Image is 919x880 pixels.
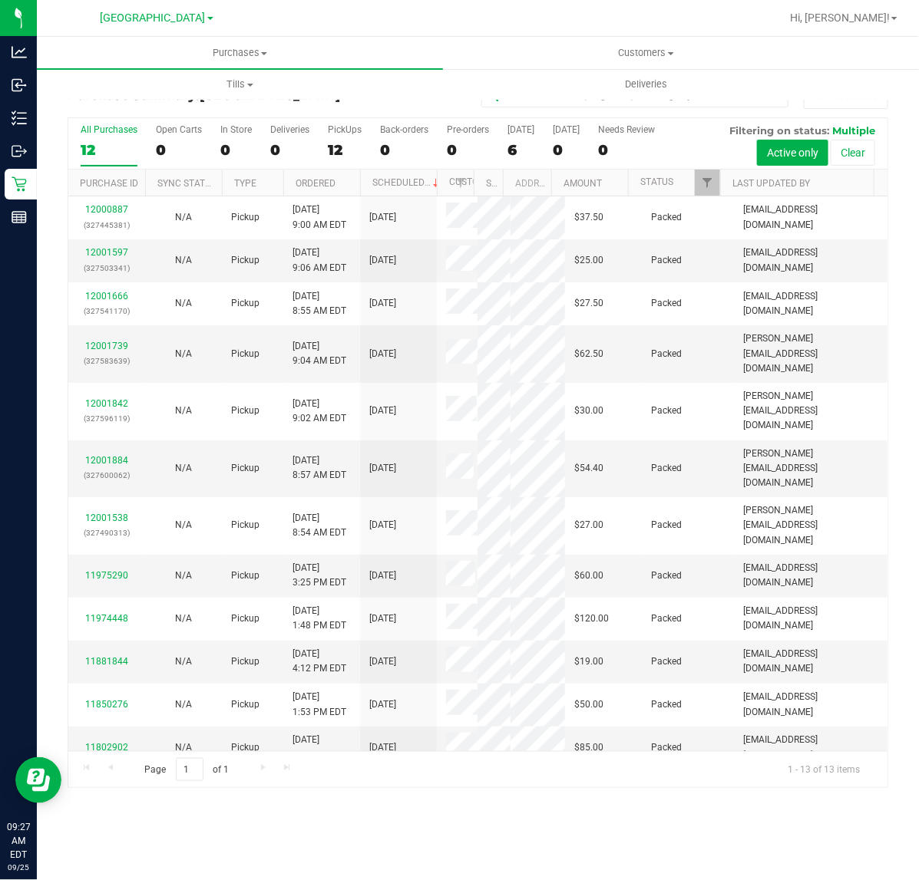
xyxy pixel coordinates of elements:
[78,411,136,426] p: (327596119)
[12,209,27,225] inline-svg: Reports
[101,12,206,25] span: [GEOGRAPHIC_DATA]
[743,561,878,590] span: [EMAIL_ADDRESS][DOMAIN_NAME]
[175,519,192,530] span: Not Applicable
[743,647,878,676] span: [EMAIL_ADDRESS][DOMAIN_NAME]
[293,733,346,762] span: [DATE] 7:37 PM EDT
[380,124,428,135] div: Back-orders
[447,124,489,135] div: Pre-orders
[231,611,260,626] span: Pickup
[176,758,203,782] input: 1
[651,253,682,268] span: Packed
[598,141,655,159] div: 0
[157,178,217,189] a: Sync Status
[131,758,242,782] span: Page of 1
[175,404,192,418] button: N/A
[832,124,875,137] span: Multiple
[175,298,192,308] span: Not Applicable
[175,348,192,359] span: Not Applicable
[293,453,346,483] span: [DATE] 8:57 AM EDT
[729,124,829,137] span: Filtering on status:
[790,12,890,24] span: Hi, [PERSON_NAME]!
[85,455,128,466] a: 12001884
[443,37,849,69] a: Customers
[81,124,137,135] div: All Purchases
[85,341,128,351] a: 12001739
[503,170,551,196] th: Address
[448,170,473,196] a: Filter
[328,124,362,135] div: PickUps
[293,690,346,719] span: [DATE] 1:53 PM EDT
[651,654,682,669] span: Packed
[37,37,443,69] a: Purchases
[175,296,192,311] button: N/A
[175,569,192,583] button: N/A
[775,758,872,781] span: 1 - 13 of 13 items
[78,354,136,368] p: (327583639)
[574,697,603,712] span: $50.00
[293,339,346,368] span: [DATE] 9:04 AM EDT
[231,518,260,532] span: Pickup
[175,255,192,265] span: Not Applicable
[743,289,878,318] span: [EMAIL_ADDRESS][DOMAIN_NAME]
[743,503,878,548] span: [PERSON_NAME][EMAIL_ADDRESS][DOMAIN_NAME]
[574,404,603,418] span: $30.00
[231,654,260,669] span: Pickup
[12,143,27,159] inline-svg: Outbound
[231,253,260,268] span: Pickup
[743,733,878,762] span: [EMAIL_ADDRESS][DOMAIN_NAME]
[85,247,128,258] a: 12001597
[293,246,346,275] span: [DATE] 9:06 AM EDT
[293,604,346,633] span: [DATE] 1:48 PM EDT
[78,526,136,540] p: (327490313)
[78,218,136,232] p: (327445381)
[743,331,878,376] span: [PERSON_NAME][EMAIL_ADDRESS][DOMAIN_NAME]
[369,611,396,626] span: [DATE]
[757,140,828,166] button: Active only
[234,178,256,189] a: Type
[293,397,346,426] span: [DATE] 9:02 AM EDT
[651,404,682,418] span: Packed
[369,740,396,755] span: [DATE]
[175,210,192,225] button: N/A
[831,140,875,166] button: Clear
[369,296,396,311] span: [DATE]
[37,68,443,101] a: Tills
[369,210,396,225] span: [DATE]
[651,611,682,626] span: Packed
[175,656,192,667] span: Not Applicable
[68,89,341,103] h3: Purchase Summary:
[574,253,603,268] span: $25.00
[231,461,260,476] span: Pickup
[80,178,138,189] a: Purchase ID
[369,569,396,583] span: [DATE]
[85,699,128,710] a: 11850276
[231,404,260,418] span: Pickup
[369,253,396,268] span: [DATE]
[293,203,346,232] span: [DATE] 9:00 AM EDT
[85,613,128,624] a: 11974448
[651,518,682,532] span: Packed
[328,141,362,159] div: 12
[231,296,260,311] span: Pickup
[651,347,682,361] span: Packed
[175,518,192,532] button: N/A
[175,253,192,268] button: N/A
[37,46,443,60] span: Purchases
[743,389,878,433] span: [PERSON_NAME][EMAIL_ADDRESS][DOMAIN_NAME]
[220,141,252,159] div: 0
[12,110,27,126] inline-svg: Inventory
[175,347,192,361] button: N/A
[175,742,192,753] span: Not Applicable
[175,405,192,416] span: Not Applicable
[175,570,192,581] span: Not Applicable
[175,463,192,473] span: Not Applicable
[574,740,603,755] span: $85.00
[270,141,309,159] div: 0
[78,304,136,318] p: (327541170)
[15,757,61,803] iframe: Resource center
[507,124,534,135] div: [DATE]
[486,178,567,189] a: State Registry ID
[447,141,489,159] div: 0
[743,246,878,275] span: [EMAIL_ADDRESS][DOMAIN_NAME]
[380,141,428,159] div: 0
